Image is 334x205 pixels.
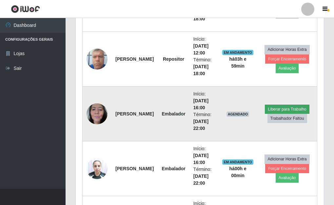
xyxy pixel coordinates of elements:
[115,111,154,116] strong: [PERSON_NAME]
[193,111,214,132] li: Término:
[87,45,108,73] img: 1747678149354.jpeg
[193,43,208,55] time: [DATE] 12:00
[265,105,309,114] button: Liberar para Trabalho
[222,50,253,55] span: EM ANDAMENTO
[11,5,40,13] img: CoreUI Logo
[162,166,185,171] strong: Embalador
[87,100,108,128] img: 1653915171723.jpeg
[229,166,246,178] strong: há 00 h e 00 min
[193,98,208,110] time: [DATE] 16:00
[193,64,208,76] time: [DATE] 18:00
[265,164,309,173] button: Forçar Encerramento
[265,154,309,164] button: Adicionar Horas Extra
[193,153,208,165] time: [DATE] 16:00
[115,56,154,62] strong: [PERSON_NAME]
[193,166,214,187] li: Término:
[276,173,299,182] button: Avaliação
[163,56,184,62] strong: Repositor
[265,54,309,64] button: Forçar Encerramento
[276,64,299,73] button: Avaliação
[193,36,214,56] li: Início:
[193,145,214,166] li: Início:
[193,91,214,111] li: Início:
[267,114,307,123] button: Trabalhador Faltou
[226,112,249,117] span: AGENDADO
[162,111,185,116] strong: Embalador
[265,45,309,54] button: Adicionar Horas Extra
[115,166,154,171] strong: [PERSON_NAME]
[229,56,246,69] strong: há 03 h e 59 min
[193,56,214,77] li: Término:
[193,174,208,186] time: [DATE] 22:00
[193,119,208,131] time: [DATE] 22:00
[87,154,108,182] img: 1739994247557.jpeg
[222,159,253,165] span: EM ANDAMENTO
